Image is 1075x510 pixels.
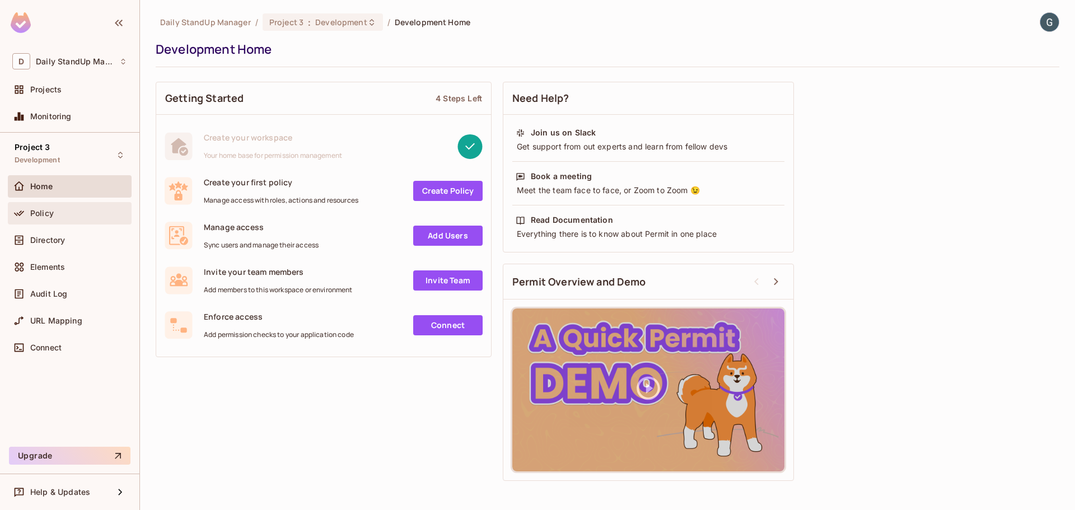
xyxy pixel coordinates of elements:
[516,141,781,152] div: Get support from out experts and learn from fellow devs
[413,315,483,335] a: Connect
[30,85,62,94] span: Projects
[30,316,82,325] span: URL Mapping
[387,17,390,27] li: /
[15,156,60,165] span: Development
[204,196,358,205] span: Manage access with roles, actions and resources
[15,143,50,152] span: Project 3
[30,112,72,121] span: Monitoring
[255,17,258,27] li: /
[204,266,353,277] span: Invite your team members
[204,132,342,143] span: Create your workspace
[307,18,311,27] span: :
[30,263,65,272] span: Elements
[30,488,90,497] span: Help & Updates
[413,270,483,291] a: Invite Team
[531,171,592,182] div: Book a meeting
[204,222,319,232] span: Manage access
[1040,13,1059,31] img: Goran Jovanovic
[436,93,482,104] div: 4 Steps Left
[30,182,53,191] span: Home
[11,12,31,33] img: SReyMgAAAABJRU5ErkJggg==
[512,275,646,289] span: Permit Overview and Demo
[531,127,596,138] div: Join us on Slack
[395,17,470,27] span: Development Home
[30,236,65,245] span: Directory
[156,41,1054,58] div: Development Home
[413,226,483,246] a: Add Users
[516,228,781,240] div: Everything there is to know about Permit in one place
[413,181,483,201] a: Create Policy
[516,185,781,196] div: Meet the team face to face, or Zoom to Zoom 😉
[315,17,367,27] span: Development
[269,17,303,27] span: Project 3
[204,286,353,294] span: Add members to this workspace or environment
[160,17,251,27] span: the active workspace
[165,91,244,105] span: Getting Started
[30,209,54,218] span: Policy
[9,447,130,465] button: Upgrade
[30,289,67,298] span: Audit Log
[12,53,30,69] span: D
[30,343,62,352] span: Connect
[512,91,569,105] span: Need Help?
[531,214,613,226] div: Read Documentation
[204,151,342,160] span: Your home base for permission management
[204,177,358,188] span: Create your first policy
[204,241,319,250] span: Sync users and manage their access
[204,330,354,339] span: Add permission checks to your application code
[36,57,114,66] span: Workspace: Daily StandUp Manager
[204,311,354,322] span: Enforce access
